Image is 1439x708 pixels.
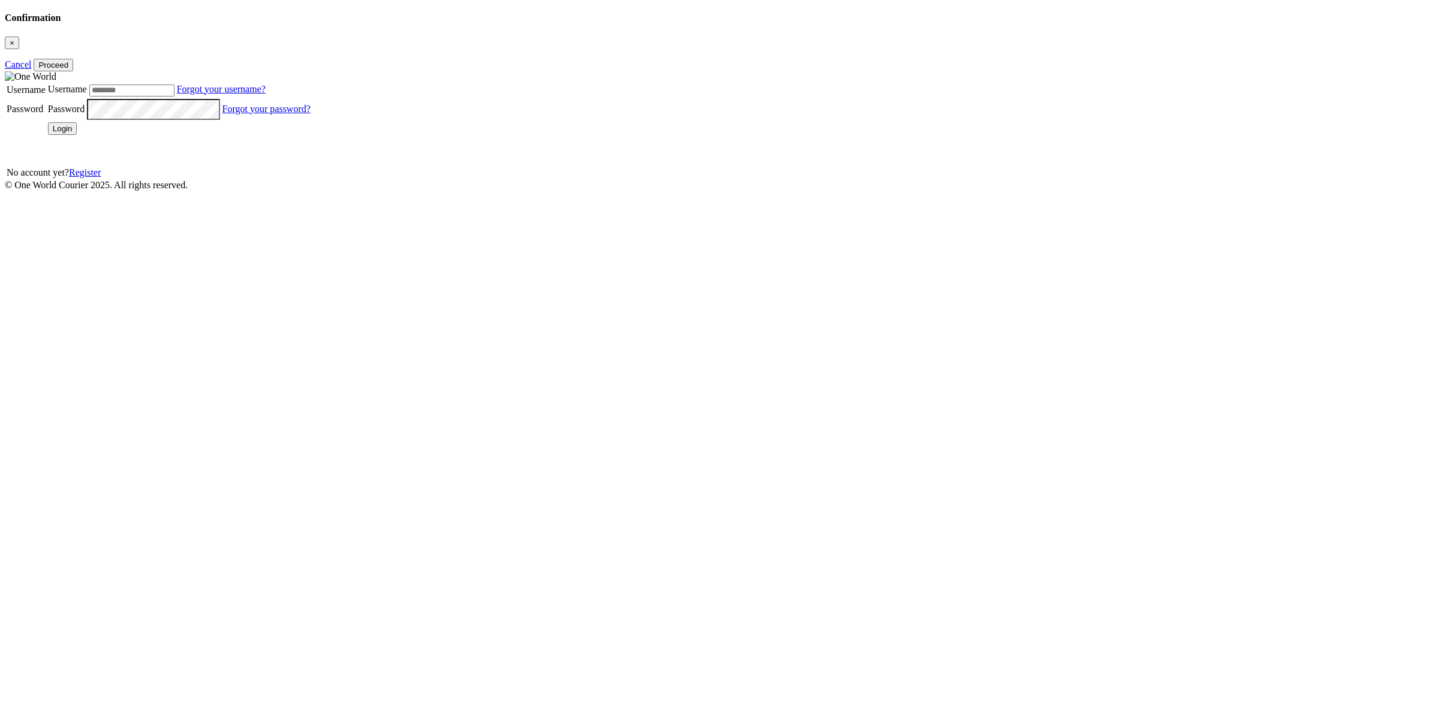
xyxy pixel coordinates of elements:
div: No account yet? [7,167,311,178]
button: Proceed [34,59,73,71]
label: Username [48,84,87,94]
h4: Confirmation [5,13,1434,23]
label: Password [7,104,43,114]
button: Login [48,122,77,135]
span: © One World Courier 2025. All rights reserved. [5,180,188,190]
a: Cancel [5,59,31,70]
button: Close [5,37,19,49]
label: Username [7,85,46,95]
a: Forgot your password? [222,104,311,114]
label: Password [48,104,85,114]
a: Register [69,167,101,177]
a: Forgot your username? [177,84,266,94]
img: One World [5,71,56,82]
